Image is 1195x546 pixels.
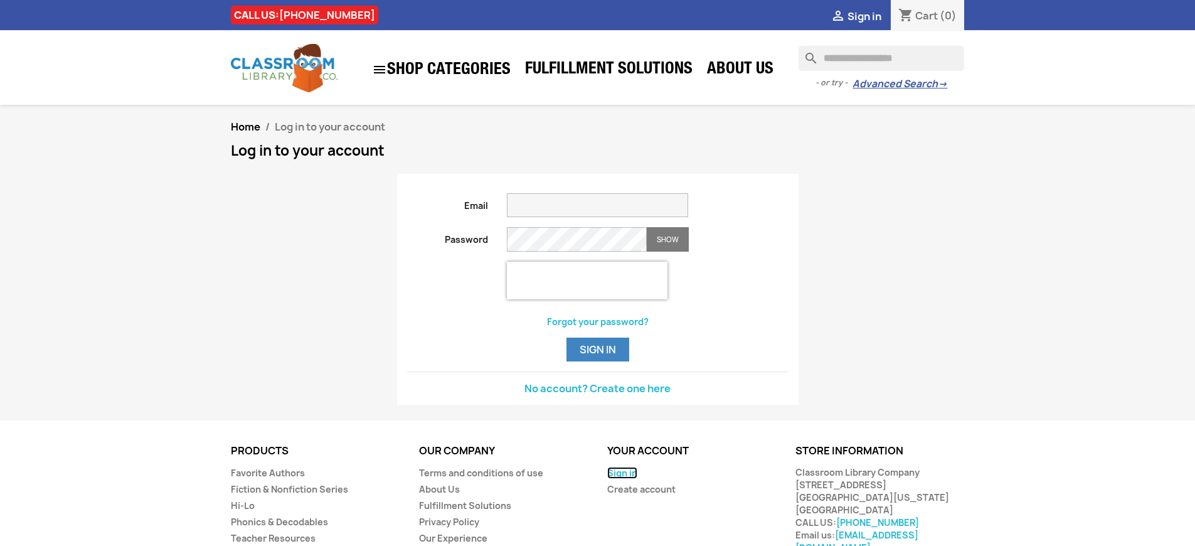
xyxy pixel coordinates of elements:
[940,9,957,23] span: (0)
[372,62,387,77] i: 
[419,483,460,495] a: About Us
[419,532,487,544] a: Our Experience
[566,338,629,361] button: Sign in
[847,9,881,23] span: Sign in
[419,516,479,528] a: Privacy Policy
[419,500,511,511] a: Fulfillment Solutions
[915,9,938,23] span: Cart
[852,78,947,90] a: Advanced Search→
[231,143,965,158] h1: Log in to your account
[231,446,400,457] p: Products
[231,500,255,511] a: Hi-Lo
[524,382,671,395] a: No account? Create one here
[815,77,852,89] span: - or try -
[647,227,689,252] button: Show
[231,44,337,92] img: Classroom Library Company
[507,227,647,252] input: Password input
[898,9,913,24] i: shopping_cart
[419,467,543,479] a: Terms and conditions of use
[831,9,846,24] i: 
[279,8,375,22] a: [PHONE_NUMBER]
[231,483,348,495] a: Fiction & Nonfiction Series
[231,6,378,24] div: CALL US:
[607,467,637,479] a: Sign in
[701,58,780,83] a: About Us
[275,120,385,134] span: Log in to your account
[547,316,649,328] a: Forgot your password?
[607,483,676,495] a: Create account
[398,227,498,246] label: Password
[231,467,305,479] a: Favorite Authors
[519,58,699,83] a: Fulfillment Solutions
[795,446,965,457] p: Store information
[231,120,260,134] a: Home
[831,9,881,23] a:  Sign in
[366,56,517,83] a: SHOP CATEGORIES
[507,262,667,299] iframe: reCAPTCHA
[799,46,814,61] i: search
[398,193,498,212] label: Email
[419,446,588,457] p: Our company
[231,516,328,528] a: Phonics & Decodables
[607,444,689,458] a: Your account
[938,78,947,90] span: →
[799,46,964,71] input: Search
[231,532,316,544] a: Teacher Resources
[836,517,919,528] a: [PHONE_NUMBER]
